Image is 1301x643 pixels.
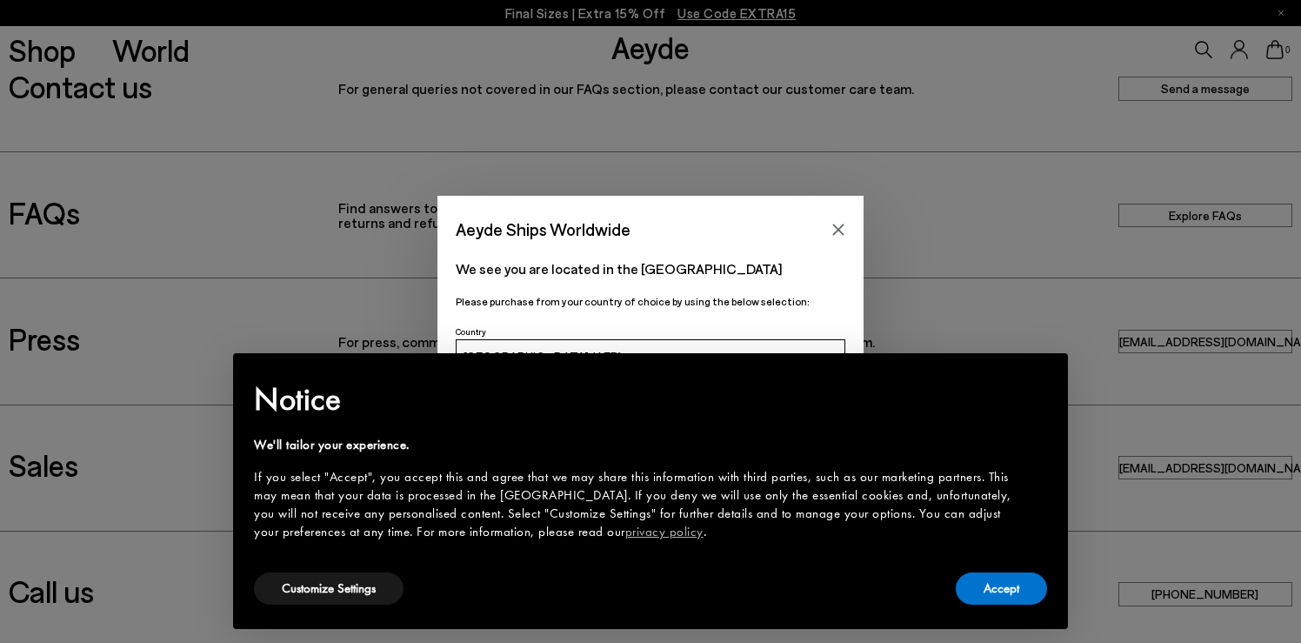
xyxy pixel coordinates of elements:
button: Customize Settings [254,573,404,605]
p: Please purchase from your country of choice by using the below selection: [456,293,845,310]
p: We see you are located in the [GEOGRAPHIC_DATA] [456,258,845,279]
div: If you select "Accept", you accept this and agree that we may share this information with third p... [254,468,1019,541]
button: Close [825,217,851,243]
span: × [1035,365,1046,392]
div: We'll tailor your experience. [254,436,1019,454]
a: privacy policy [625,523,704,540]
span: Country [456,326,486,337]
h2: Notice [254,377,1019,422]
button: Accept [956,573,1047,605]
span: Aeyde Ships Worldwide [456,214,630,244]
button: Close this notice [1019,358,1061,400]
